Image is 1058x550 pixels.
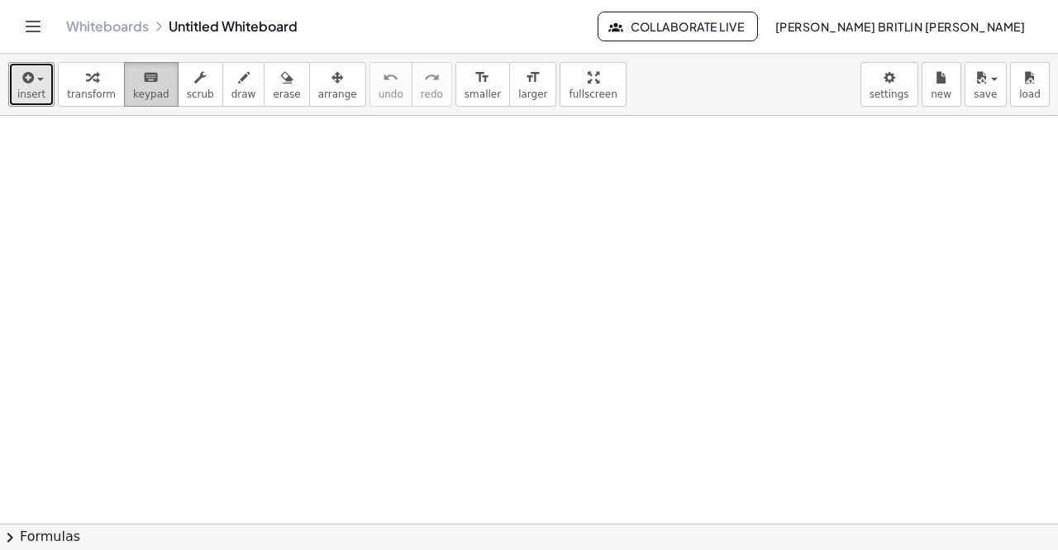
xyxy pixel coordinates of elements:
button: transform [58,62,125,107]
button: insert [8,62,55,107]
span: load [1019,88,1041,100]
span: redo [421,88,443,100]
button: redoredo [412,62,452,107]
a: Whiteboards [66,18,149,35]
span: undo [379,88,403,100]
button: undoundo [369,62,412,107]
i: format_size [525,68,541,88]
span: draw [231,88,256,100]
button: Toggle navigation [20,13,46,40]
button: fullscreen [560,62,626,107]
button: [PERSON_NAME] Britlin [PERSON_NAME] [761,12,1038,41]
span: arrange [318,88,357,100]
span: settings [870,88,909,100]
button: format_sizesmaller [455,62,510,107]
span: new [931,88,951,100]
i: redo [424,68,440,88]
span: [PERSON_NAME] Britlin [PERSON_NAME] [774,19,1025,34]
button: new [922,62,961,107]
button: keyboardkeypad [124,62,179,107]
i: keyboard [143,68,159,88]
button: Collaborate Live [598,12,758,41]
span: scrub [187,88,214,100]
span: fullscreen [569,88,617,100]
span: erase [273,88,300,100]
button: settings [860,62,918,107]
button: load [1010,62,1050,107]
span: Collaborate Live [612,19,744,34]
button: save [965,62,1007,107]
span: save [974,88,997,100]
span: insert [17,88,45,100]
span: transform [67,88,116,100]
button: draw [222,62,265,107]
button: format_sizelarger [509,62,556,107]
i: undo [383,68,398,88]
span: larger [518,88,547,100]
button: erase [264,62,309,107]
i: format_size [474,68,490,88]
button: arrange [309,62,366,107]
span: keypad [133,88,169,100]
button: scrub [178,62,223,107]
span: smaller [465,88,501,100]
